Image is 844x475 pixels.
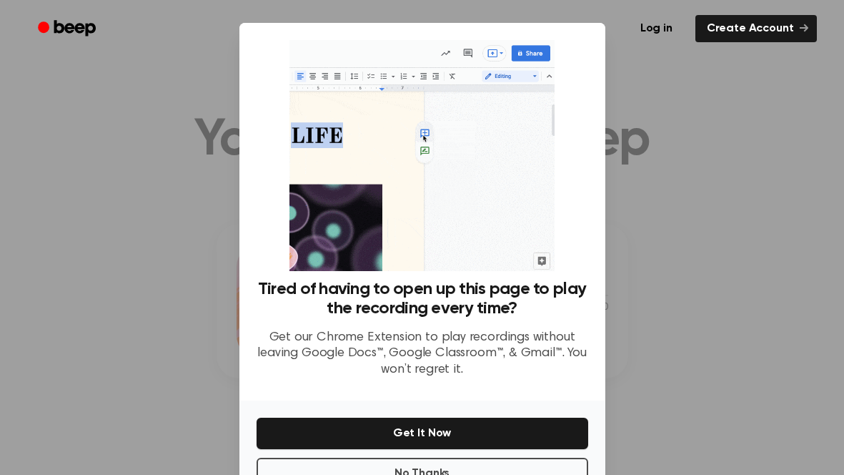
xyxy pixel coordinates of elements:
button: Get It Now [257,418,588,449]
a: Create Account [695,15,817,42]
p: Get our Chrome Extension to play recordings without leaving Google Docs™, Google Classroom™, & Gm... [257,330,588,378]
a: Log in [626,12,687,45]
img: Beep extension in action [289,40,555,271]
h3: Tired of having to open up this page to play the recording every time? [257,280,588,318]
a: Beep [28,15,109,43]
